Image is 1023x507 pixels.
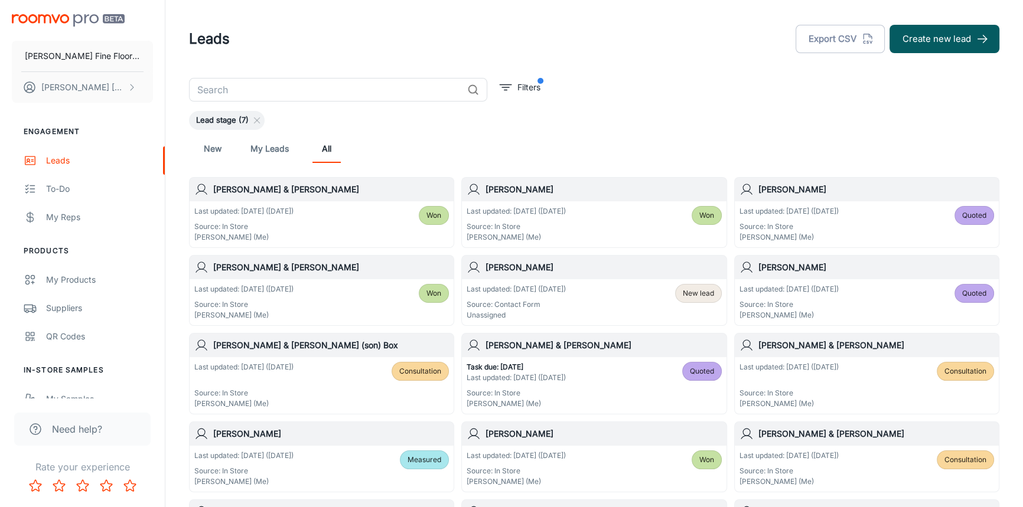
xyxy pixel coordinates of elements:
a: [PERSON_NAME] & [PERSON_NAME]Last updated: [DATE] ([DATE])Source: In Store[PERSON_NAME] (Me)Consu... [734,333,999,414]
p: Last updated: [DATE] ([DATE]) [194,206,294,217]
h6: [PERSON_NAME] [486,183,721,196]
h6: [PERSON_NAME] & [PERSON_NAME] (son) Box [213,339,449,352]
p: [PERSON_NAME] (Me) [739,310,839,320]
h6: [PERSON_NAME] & [PERSON_NAME] [213,261,449,274]
p: Source: In Store [194,221,294,232]
a: [PERSON_NAME]Last updated: [DATE] ([DATE])Source: In Store[PERSON_NAME] (Me)Quoted [734,177,999,248]
span: Quoted [962,210,986,221]
span: Won [426,210,441,221]
p: Last updated: [DATE] ([DATE]) [467,206,566,217]
p: Last updated: [DATE] ([DATE]) [194,284,294,295]
p: [PERSON_NAME] (Me) [194,398,294,409]
img: Roomvo PRO Beta [12,14,125,27]
p: Source: In Store [467,221,566,232]
p: Source: In Store [739,388,839,398]
p: [PERSON_NAME] (Me) [194,476,294,487]
span: Won [699,454,714,465]
a: [PERSON_NAME] & [PERSON_NAME]Task due: [DATE]Last updated: [DATE] ([DATE])Source: In Store[PERSON... [461,333,726,414]
p: Last updated: [DATE] ([DATE]) [739,206,839,217]
button: [PERSON_NAME] Fine Floors, Inc [12,41,153,71]
span: Quoted [962,288,986,299]
p: Last updated: [DATE] ([DATE]) [739,362,839,372]
button: Create new lead [890,25,999,53]
p: [PERSON_NAME] (Me) [194,310,294,320]
p: [PERSON_NAME] (Me) [739,476,839,487]
button: [PERSON_NAME] [PERSON_NAME] [12,72,153,103]
p: Source: In Store [739,299,839,310]
p: [PERSON_NAME] (Me) [194,232,294,243]
input: Search [189,78,462,102]
p: Last updated: [DATE] ([DATE]) [467,372,566,383]
div: Leads [46,154,153,167]
div: To-do [46,182,153,195]
h6: [PERSON_NAME] [758,261,994,274]
button: Rate 3 star [71,474,95,498]
p: [PERSON_NAME] [PERSON_NAME] [41,81,125,94]
p: Rate your experience [9,460,155,474]
h6: [PERSON_NAME] & [PERSON_NAME] [758,339,994,352]
a: [PERSON_NAME]Last updated: [DATE] ([DATE])Source: Contact FormUnassignedNew lead [461,255,726,326]
p: [PERSON_NAME] (Me) [739,398,839,409]
p: Last updated: [DATE] ([DATE]) [467,284,566,295]
h6: [PERSON_NAME] [486,261,721,274]
div: My Reps [46,211,153,224]
h6: [PERSON_NAME] [758,183,994,196]
p: Source: In Store [194,466,294,476]
p: Last updated: [DATE] ([DATE]) [467,450,566,461]
p: Task due: [DATE] [467,362,566,372]
a: [PERSON_NAME]Last updated: [DATE] ([DATE])Source: In Store[PERSON_NAME] (Me)Measured [189,421,454,492]
p: Source: In Store [739,221,839,232]
a: [PERSON_NAME]Last updated: [DATE] ([DATE])Source: In Store[PERSON_NAME] (Me)Won [461,177,726,248]
span: Measured [408,454,441,465]
a: [PERSON_NAME] & [PERSON_NAME] (son) BoxLast updated: [DATE] ([DATE])Source: In Store[PERSON_NAME]... [189,333,454,414]
p: Source: In Store [194,299,294,310]
p: [PERSON_NAME] (Me) [739,232,839,243]
h6: [PERSON_NAME] & [PERSON_NAME] [213,183,449,196]
span: Consultation [944,366,986,377]
p: [PERSON_NAME] (Me) [467,476,566,487]
div: Lead stage (7) [189,111,265,130]
h6: [PERSON_NAME] & [PERSON_NAME] [486,339,721,352]
span: Won [426,288,441,299]
button: Rate 1 star [24,474,47,498]
span: Consultation [399,366,441,377]
a: [PERSON_NAME] & [PERSON_NAME]Last updated: [DATE] ([DATE])Source: In Store[PERSON_NAME] (Me)Won [189,177,454,248]
p: Last updated: [DATE] ([DATE]) [194,362,294,372]
span: Lead stage (7) [189,115,256,126]
a: New [198,135,227,163]
h1: Leads [189,28,230,50]
p: Source: In Store [467,388,566,398]
p: [PERSON_NAME] (Me) [467,398,566,409]
p: Source: In Store [194,388,294,398]
div: QR Codes [46,330,153,343]
h6: [PERSON_NAME] [486,427,721,440]
button: filter [497,78,543,97]
button: Rate 2 star [47,474,71,498]
p: Last updated: [DATE] ([DATE]) [739,284,839,295]
a: All [312,135,341,163]
h6: [PERSON_NAME] [213,427,449,440]
span: Won [699,210,714,221]
a: My Leads [250,135,289,163]
p: Last updated: [DATE] ([DATE]) [739,450,839,461]
span: Consultation [944,454,986,465]
span: New lead [683,288,714,299]
div: My Samples [46,392,153,405]
a: [PERSON_NAME]Last updated: [DATE] ([DATE])Source: In Store[PERSON_NAME] (Me)Quoted [734,255,999,326]
p: Last updated: [DATE] ([DATE]) [194,450,294,461]
span: Quoted [690,366,714,377]
div: My Products [46,273,153,286]
p: Filters [517,81,540,94]
button: Rate 5 star [118,474,142,498]
p: Source: In Store [467,466,566,476]
span: Need help? [52,422,102,436]
p: Unassigned [467,310,566,320]
p: [PERSON_NAME] Fine Floors, Inc [25,50,140,63]
a: [PERSON_NAME] & [PERSON_NAME]Last updated: [DATE] ([DATE])Source: In Store[PERSON_NAME] (Me)Consu... [734,421,999,492]
p: [PERSON_NAME] (Me) [467,232,566,243]
p: Source: In Store [739,466,839,476]
div: Suppliers [46,302,153,315]
h6: [PERSON_NAME] & [PERSON_NAME] [758,427,994,440]
p: Source: Contact Form [467,299,566,310]
a: [PERSON_NAME]Last updated: [DATE] ([DATE])Source: In Store[PERSON_NAME] (Me)Won [461,421,726,492]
